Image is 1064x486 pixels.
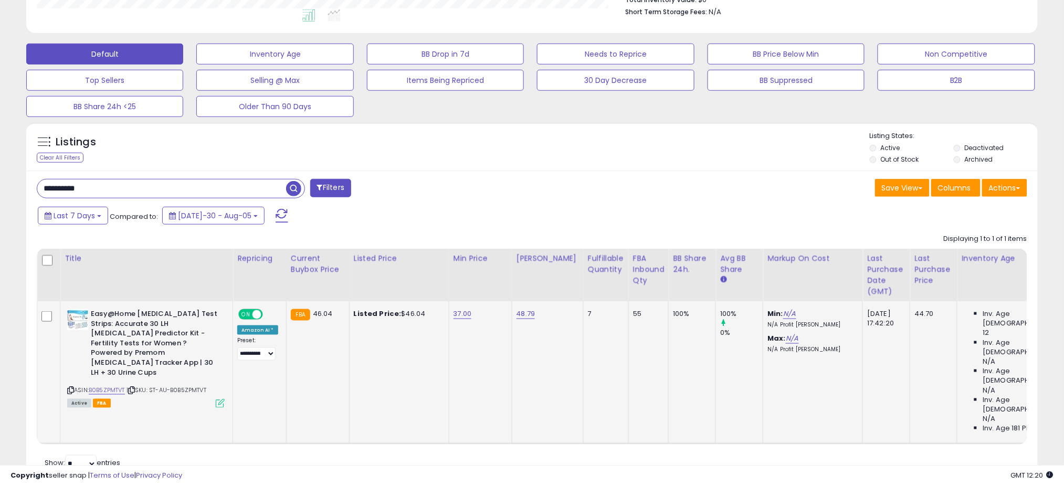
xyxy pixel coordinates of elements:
[588,309,620,319] div: 7
[291,309,310,321] small: FBA
[237,337,278,361] div: Preset:
[983,424,1038,433] span: Inv. Age 181 Plus:
[196,96,353,117] button: Older Than 90 Days
[38,207,108,225] button: Last 7 Days
[127,386,206,394] span: | SKU: ST-AU-B0B5ZPMTVT
[767,321,855,329] p: N/A Profit [PERSON_NAME]
[354,309,441,319] div: $46.04
[983,414,995,424] span: N/A
[65,253,228,264] div: Title
[767,346,855,353] p: N/A Profit [PERSON_NAME]
[162,207,265,225] button: [DATE]-30 - Aug-05
[93,399,111,408] span: FBA
[983,328,989,337] span: 12
[26,70,183,91] button: Top Sellers
[720,309,763,319] div: 100%
[720,328,763,337] div: 0%
[878,44,1035,65] button: Non Competitive
[454,253,508,264] div: Min Price
[10,470,49,480] strong: Copyright
[313,309,333,319] span: 46.04
[673,309,708,319] div: 100%
[310,179,351,197] button: Filters
[964,155,993,164] label: Archived
[237,325,278,335] div: Amazon AI *
[767,333,786,343] b: Max:
[89,386,125,395] a: B0B5ZPMTVT
[867,253,905,297] div: Last Purchase Date (GMT)
[517,309,535,319] a: 48.79
[767,309,783,319] b: Min:
[196,70,353,91] button: Selling @ Max
[720,275,726,284] small: Avg BB Share.
[914,253,953,286] div: Last Purchase Price
[26,44,183,65] button: Default
[588,253,624,275] div: Fulfillable Quantity
[45,458,120,468] span: Show: entries
[881,155,919,164] label: Out of Stock
[354,309,402,319] b: Listed Price:
[136,470,182,480] a: Privacy Policy
[931,179,981,197] button: Columns
[870,131,1038,141] p: Listing States:
[537,70,694,91] button: 30 Day Decrease
[881,143,900,152] label: Active
[110,212,158,221] span: Compared to:
[767,253,858,264] div: Markup on Cost
[367,44,524,65] button: BB Drop in 7d
[983,386,995,395] span: N/A
[878,70,1035,91] button: B2B
[983,357,995,366] span: N/A
[1011,470,1054,480] span: 2025-08-13 12:20 GMT
[237,253,282,264] div: Repricing
[763,249,863,301] th: The percentage added to the cost of goods (COGS) that forms the calculator for Min & Max prices.
[944,234,1027,244] div: Displaying 1 to 1 of 1 items
[709,7,721,17] span: N/A
[67,309,88,330] img: 41oS+oUVfxL._SL40_.jpg
[875,179,930,197] button: Save View
[37,153,83,163] div: Clear All Filters
[537,44,694,65] button: Needs to Reprice
[964,143,1004,152] label: Deactivated
[673,253,711,275] div: BB Share 24h.
[90,470,134,480] a: Terms of Use
[720,253,759,275] div: Avg BB Share
[982,179,1027,197] button: Actions
[708,70,865,91] button: BB Suppressed
[625,7,707,16] b: Short Term Storage Fees:
[708,44,865,65] button: BB Price Below Min
[914,309,949,319] div: 44.70
[367,70,524,91] button: Items Being Repriced
[178,210,251,221] span: [DATE]-30 - Aug-05
[10,471,182,481] div: seller snap | |
[67,399,91,408] span: All listings currently available for purchase on Amazon
[91,309,218,380] b: Easy@Home [MEDICAL_DATA] Test Strips: Accurate 30 LH [MEDICAL_DATA] Predictor Kit - Fertility Tes...
[54,210,95,221] span: Last 7 Days
[517,253,579,264] div: [PERSON_NAME]
[783,309,796,319] a: N/A
[633,309,661,319] div: 55
[261,310,278,319] span: OFF
[56,135,96,150] h5: Listings
[633,253,665,286] div: FBA inbound Qty
[354,253,445,264] div: Listed Price
[786,333,798,344] a: N/A
[291,253,345,275] div: Current Buybox Price
[454,309,472,319] a: 37.00
[67,309,225,407] div: ASIN:
[196,44,353,65] button: Inventory Age
[867,309,902,328] div: [DATE] 17:42:20
[938,183,971,193] span: Columns
[239,310,252,319] span: ON
[26,96,183,117] button: BB Share 24h <25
